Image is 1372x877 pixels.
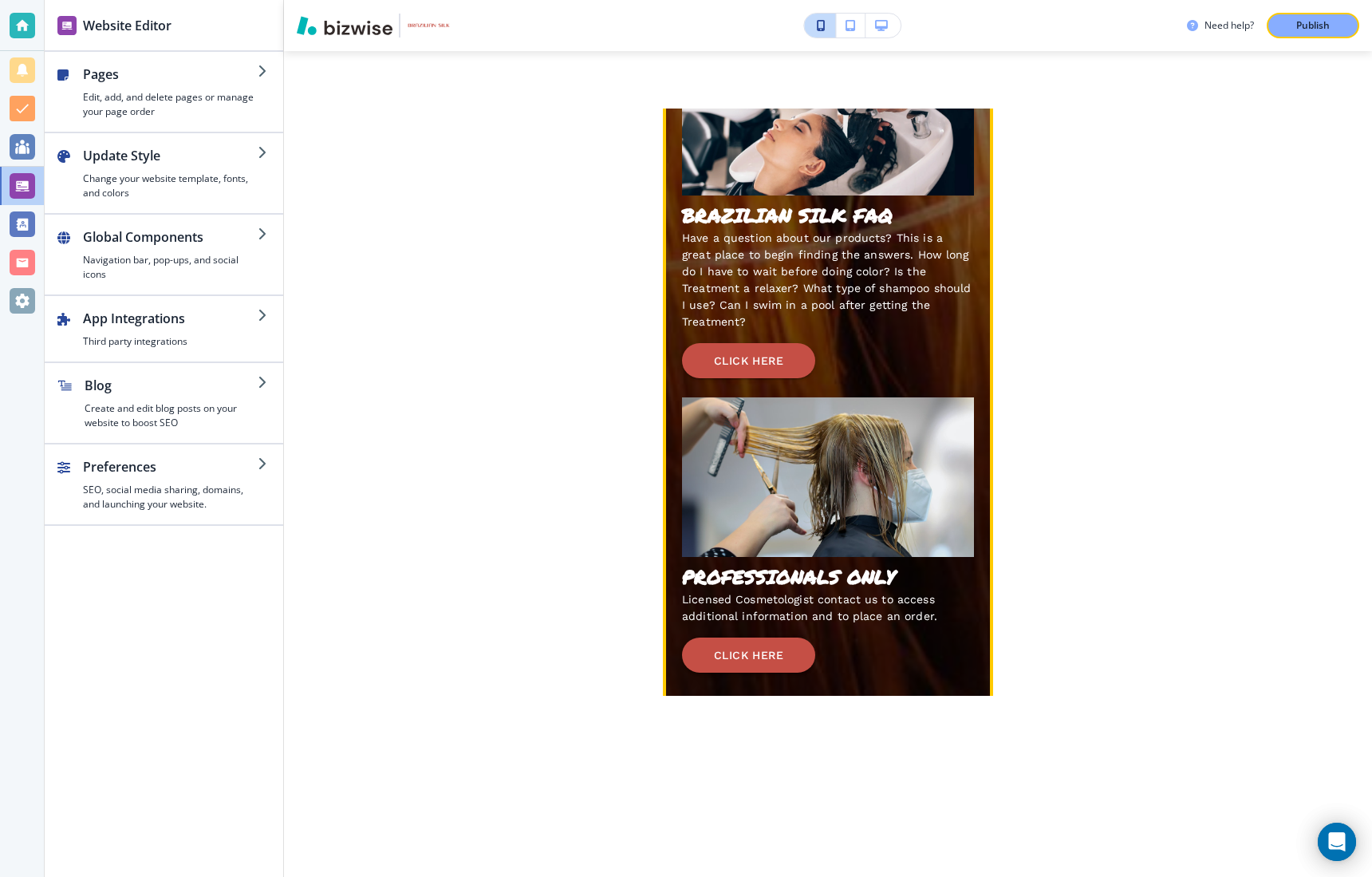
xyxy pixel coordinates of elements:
[1318,823,1356,861] div: Open Intercom Messenger
[45,296,283,361] button: App IntegrationsThird party integrations
[45,215,283,294] button: Global ComponentsNavigation bar, pop-ups, and social icons
[407,23,450,29] img: Your Logo
[1296,18,1330,33] p: Publish
[45,52,283,132] button: PagesEdit, add, and delete pages or manage your page order
[1204,18,1254,33] h3: Need help?
[45,363,283,443] button: BlogCreate and edit blog posts on your website to boost SEO
[682,591,974,625] p: Licensed Cosmetologist contact us to access additional information and to place an order.
[297,16,392,35] img: Bizwise Logo
[682,205,974,226] h3: BRAZILIAN SILK FAQ
[83,227,258,247] h2: Global Components
[1267,13,1359,38] button: Publish
[83,457,258,476] h2: Preferences
[83,253,258,282] h4: Navigation bar, pop-ups, and social icons
[45,133,283,213] button: Update StyleChange your website template, fonts, and colors
[85,401,258,430] h4: Create and edit blog posts on your website to boost SEO
[57,16,77,35] img: editor icon
[83,90,258,119] h4: Edit, add, and delete pages or manage your page order
[682,36,974,196] img: BRAZILIAN SILK FAQ
[682,638,815,674] button: CLICK HERE
[682,567,974,587] h3: PROFESSIONALS ONLY
[682,230,974,330] p: Have a question about our products? This is a great place to begin finding the answers. How long ...
[85,376,258,395] h2: Blog
[45,444,283,524] button: PreferencesSEO, social media sharing, domains, and launching your website.
[682,343,815,379] button: CLICK HERE
[83,172,258,200] h4: Change your website template, fonts, and colors
[83,334,258,349] h4: Third party integrations
[83,16,171,35] h2: Website Editor
[83,65,258,84] h2: Pages
[83,309,258,328] h2: App Integrations
[682,397,974,557] img: PROFESSIONALS ONLY
[83,483,258,512] h4: SEO, social media sharing, domains, and launching your website.
[83,146,258,165] h2: Update Style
